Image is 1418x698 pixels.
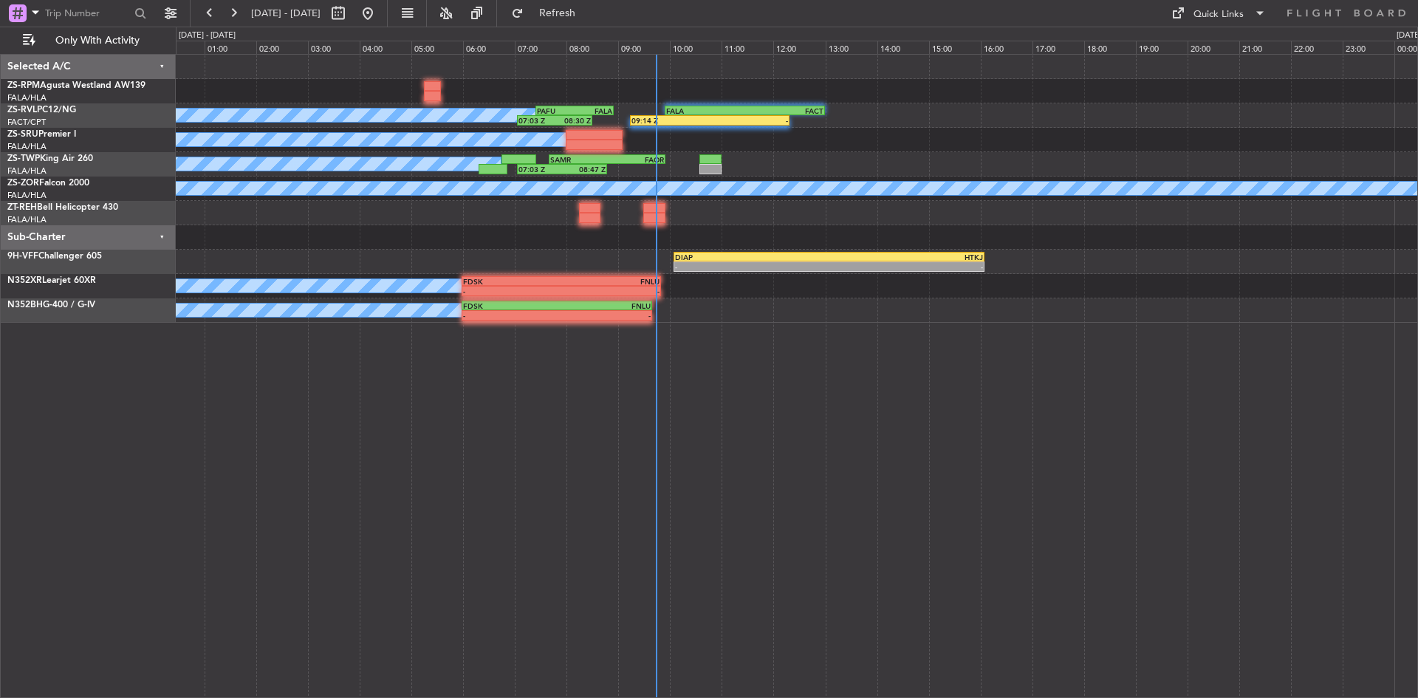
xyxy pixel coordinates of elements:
[7,81,40,90] span: ZS-RPM
[670,41,722,54] div: 10:00
[7,130,76,139] a: ZS-SRUPremier I
[550,155,607,164] div: SAMR
[675,262,829,271] div: -
[16,29,160,52] button: Only With Activity
[561,277,660,286] div: FNLU
[826,41,877,54] div: 13:00
[566,41,618,54] div: 08:00
[7,190,47,201] a: FALA/HLA
[1136,41,1188,54] div: 19:00
[829,253,983,261] div: HTKJ
[575,106,612,115] div: FALA
[7,130,38,139] span: ZS-SRU
[7,141,47,152] a: FALA/HLA
[829,262,983,271] div: -
[411,41,463,54] div: 05:00
[463,277,561,286] div: FDSK
[631,116,710,125] div: 09:14 Z
[1164,1,1273,25] button: Quick Links
[675,253,829,261] div: DIAP
[7,301,95,309] a: N352BHG-400 / G-IV
[537,106,575,115] div: PAFU
[463,41,515,54] div: 06:00
[929,41,981,54] div: 15:00
[527,8,589,18] span: Refresh
[7,165,47,177] a: FALA/HLA
[205,41,256,54] div: 01:00
[45,2,130,24] input: Trip Number
[38,35,156,46] span: Only With Activity
[7,117,46,128] a: FACT/CPT
[7,81,145,90] a: ZS-RPMAgusta Westland AW139
[7,179,39,188] span: ZS-ZOR
[7,92,47,103] a: FALA/HLA
[251,7,321,20] span: [DATE] - [DATE]
[360,41,411,54] div: 04:00
[722,41,773,54] div: 11:00
[1084,41,1136,54] div: 18:00
[518,165,562,174] div: 07:03 Z
[981,41,1032,54] div: 16:00
[1291,41,1343,54] div: 22:00
[7,301,43,309] span: N352BH
[877,41,929,54] div: 14:00
[1193,7,1244,22] div: Quick Links
[153,41,205,54] div: 00:00
[7,154,40,163] span: ZS-TWP
[7,154,93,163] a: ZS-TWPKing Air 260
[1343,41,1394,54] div: 23:00
[1188,41,1239,54] div: 20:00
[7,203,118,212] a: ZT-REHBell Helicopter 430
[557,311,651,320] div: -
[1239,41,1291,54] div: 21:00
[7,179,89,188] a: ZS-ZORFalcon 2000
[607,155,664,164] div: FAOR
[562,165,606,174] div: 08:47 Z
[7,252,38,261] span: 9H-VFF
[7,252,102,261] a: 9H-VFFChallenger 605
[504,1,593,25] button: Refresh
[256,41,308,54] div: 02:00
[463,301,557,310] div: FDSK
[463,287,561,295] div: -
[666,106,744,115] div: FALA
[773,41,825,54] div: 12:00
[7,214,47,225] a: FALA/HLA
[618,41,670,54] div: 09:00
[515,41,566,54] div: 07:00
[463,311,557,320] div: -
[1032,41,1084,54] div: 17:00
[7,203,37,212] span: ZT-REH
[557,301,651,310] div: FNLU
[308,41,360,54] div: 03:00
[7,106,76,114] a: ZS-RVLPC12/NG
[7,276,96,285] a: N352XRLearjet 60XR
[745,106,823,115] div: FACT
[710,116,788,125] div: -
[518,116,555,125] div: 07:03 Z
[561,287,660,295] div: -
[179,30,236,42] div: [DATE] - [DATE]
[7,276,42,285] span: N352XR
[7,106,37,114] span: ZS-RVL
[555,116,591,125] div: 08:30 Z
